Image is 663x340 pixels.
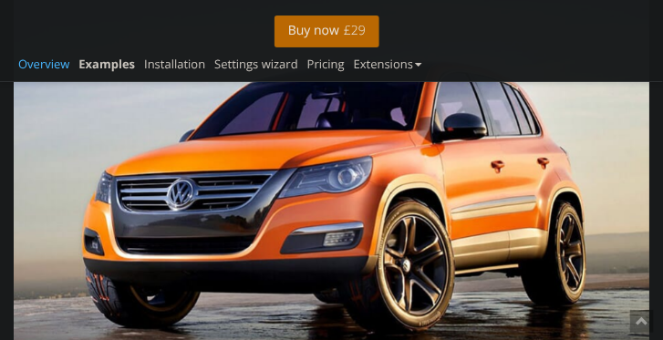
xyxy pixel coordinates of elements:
[214,56,298,72] a: Settings wizard
[339,24,366,38] span: £29
[275,15,379,47] a: Buy now£29
[18,56,69,72] a: Overview
[78,56,135,72] a: Examples
[354,56,422,72] a: Extensions
[144,56,205,72] a: Installation
[307,56,345,72] a: Pricing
